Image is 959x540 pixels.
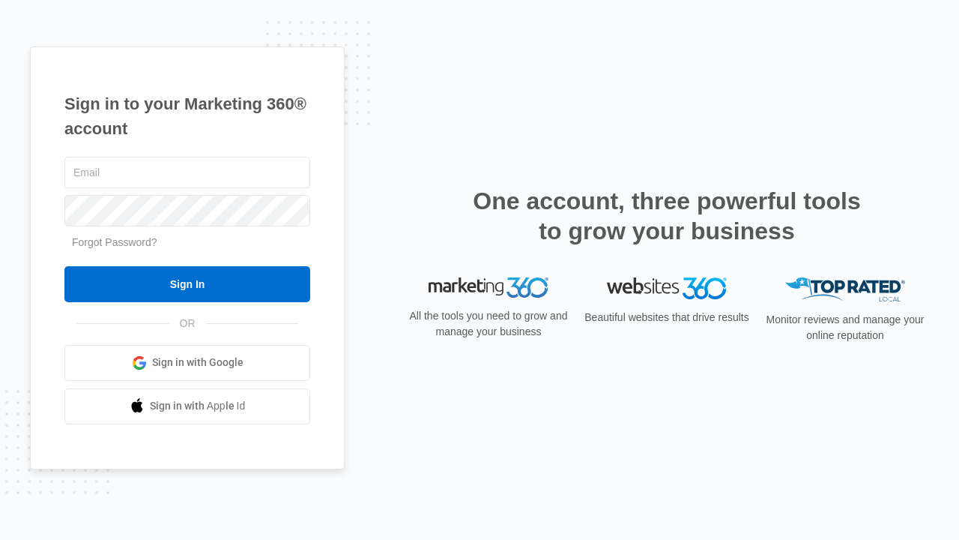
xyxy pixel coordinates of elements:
[64,345,310,381] a: Sign in with Google
[429,277,548,298] img: Marketing 360
[150,398,246,414] span: Sign in with Apple Id
[64,388,310,424] a: Sign in with Apple Id
[64,266,310,302] input: Sign In
[785,277,905,302] img: Top Rated Local
[468,186,865,246] h2: One account, three powerful tools to grow your business
[405,308,572,340] p: All the tools you need to grow and manage your business
[169,316,206,331] span: OR
[72,236,157,248] a: Forgot Password?
[761,312,929,343] p: Monitor reviews and manage your online reputation
[152,355,243,370] span: Sign in with Google
[583,310,751,325] p: Beautiful websites that drive results
[64,157,310,188] input: Email
[607,277,727,299] img: Websites 360
[64,91,310,141] h1: Sign in to your Marketing 360® account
